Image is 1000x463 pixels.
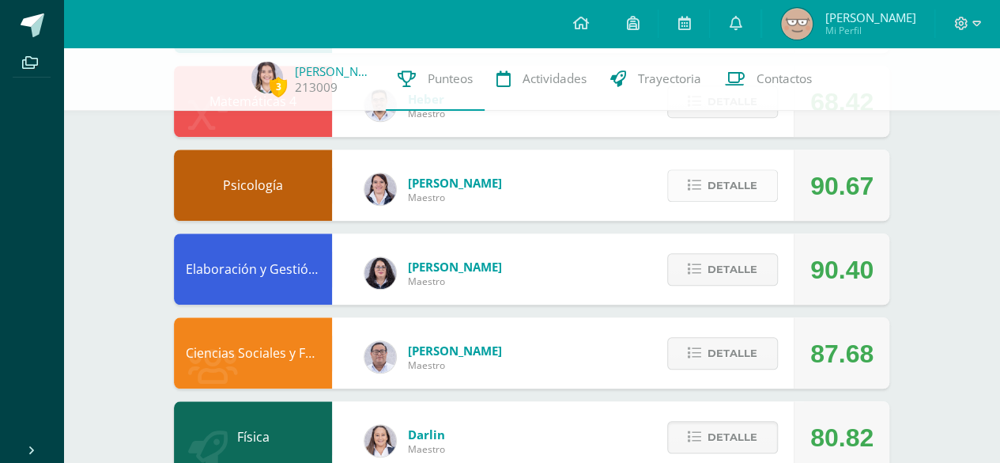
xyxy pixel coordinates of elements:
[270,77,287,97] span: 3
[408,343,502,359] span: [PERSON_NAME]
[781,8,813,40] img: a691934e245c096f0520ca704d26c750.png
[174,233,332,305] div: Elaboración y Gestión de Proyectos
[408,107,445,120] span: Maestro
[638,70,701,87] span: Trayectoria
[408,259,502,275] span: [PERSON_NAME]
[408,175,502,191] span: [PERSON_NAME]
[598,47,713,111] a: Trayectoria
[251,62,283,93] img: b0ec1a1f2f20d83fce6183ecadb61fc2.png
[667,421,778,454] button: Detalle
[810,318,874,389] div: 87.68
[174,317,332,389] div: Ciencias Sociales y Formación Ciudadana 4
[364,425,396,457] img: 794815d7ffad13252b70ea13fddba508.png
[364,341,396,373] img: 5778bd7e28cf89dedf9ffa8080fc1cd8.png
[667,337,778,370] button: Detalle
[485,47,598,111] a: Actividades
[408,275,502,288] span: Maestro
[523,70,587,87] span: Actividades
[295,79,338,96] a: 213009
[386,47,485,111] a: Punteos
[408,191,502,204] span: Maestro
[708,255,757,284] span: Detalle
[825,9,915,25] span: [PERSON_NAME]
[408,442,445,456] span: Maestro
[757,70,812,87] span: Contactos
[810,150,874,222] div: 90.67
[713,47,824,111] a: Contactos
[428,70,473,87] span: Punteos
[667,169,778,202] button: Detalle
[708,171,757,200] span: Detalle
[708,423,757,452] span: Detalle
[667,253,778,286] button: Detalle
[408,427,445,442] span: Darlin
[810,234,874,306] div: 90.40
[825,24,915,37] span: Mi Perfil
[708,339,757,368] span: Detalle
[295,63,374,79] a: [PERSON_NAME] de
[364,173,396,205] img: 4f58a82ddeaaa01b48eeba18ee71a186.png
[364,257,396,289] img: f270ddb0ea09d79bf84e45c6680ec463.png
[174,150,332,221] div: Psicología
[408,359,502,372] span: Maestro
